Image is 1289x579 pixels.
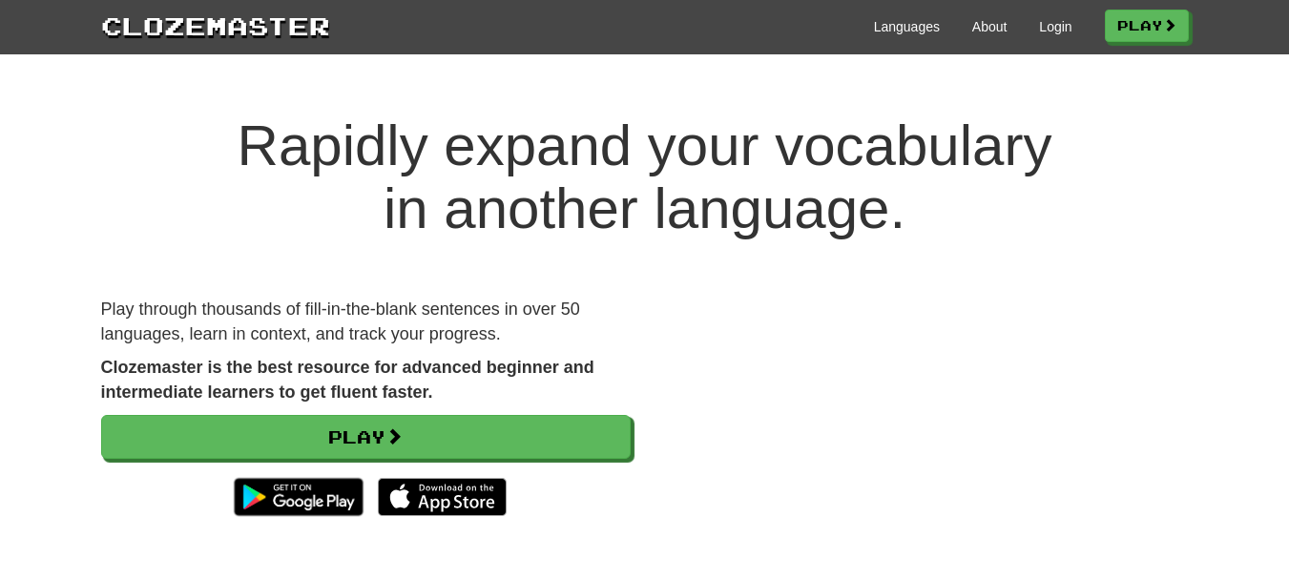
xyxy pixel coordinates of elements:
img: Download_on_the_App_Store_Badge_US-UK_135x40-25178aeef6eb6b83b96f5f2d004eda3bffbb37122de64afbaef7... [378,478,507,516]
a: Play [1105,10,1189,42]
a: Languages [874,17,940,36]
a: Clozemaster [101,8,330,43]
a: Play [101,415,631,459]
a: Login [1039,17,1071,36]
strong: Clozemaster is the best resource for advanced beginner and intermediate learners to get fluent fa... [101,358,594,402]
p: Play through thousands of fill-in-the-blank sentences in over 50 languages, learn in context, and... [101,298,631,346]
a: About [972,17,1008,36]
img: Get it on Google Play [224,468,372,526]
